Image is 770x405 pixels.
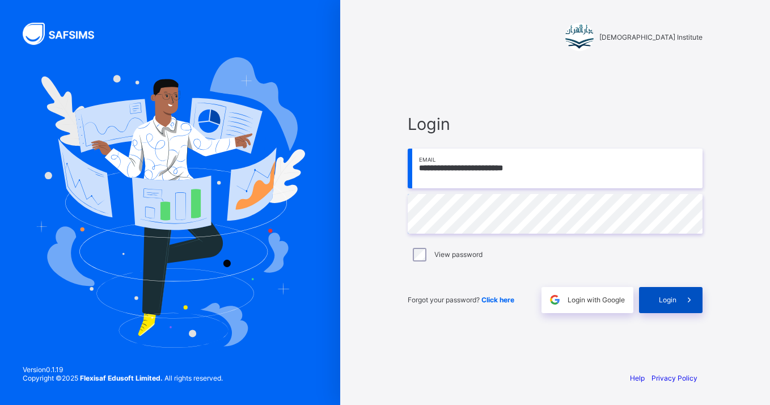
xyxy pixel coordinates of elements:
[408,296,514,304] span: Forgot your password?
[23,23,108,45] img: SAFSIMS Logo
[659,296,676,304] span: Login
[630,374,645,382] a: Help
[599,33,703,41] span: [DEMOGRAPHIC_DATA] Institute
[23,374,223,382] span: Copyright © 2025 All rights reserved.
[481,296,514,304] a: Click here
[23,365,223,374] span: Version 0.1.19
[408,114,703,134] span: Login
[568,296,625,304] span: Login with Google
[651,374,697,382] a: Privacy Policy
[80,374,163,382] strong: Flexisaf Edusoft Limited.
[35,57,305,348] img: Hero Image
[434,250,483,259] label: View password
[548,293,561,306] img: google.396cfc9801f0270233282035f929180a.svg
